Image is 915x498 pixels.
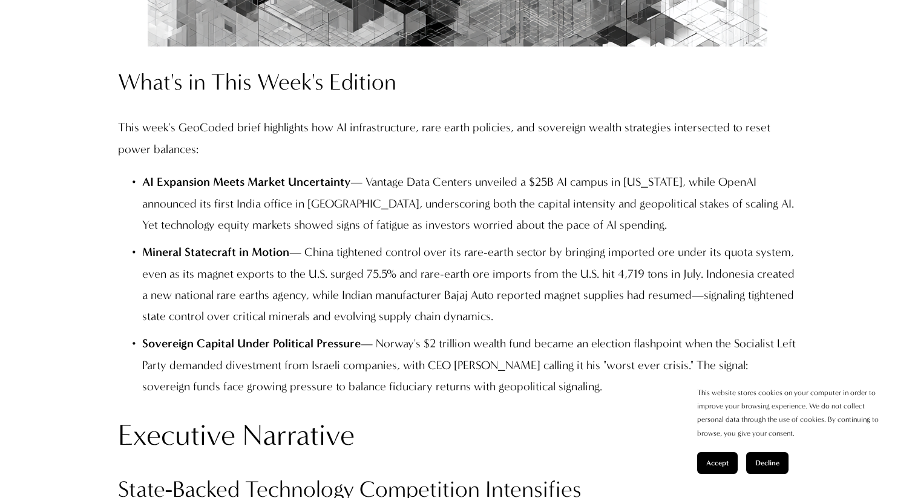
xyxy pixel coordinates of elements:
[118,117,798,160] p: This week's GeoCoded brief highlights how AI infrastructure, rare earth policies, and sovereign w...
[697,452,738,474] button: Accept
[697,386,891,440] p: This website stores cookies on your computer in order to improve your browsing experience. We do ...
[118,416,798,454] h2: Executive Narrative
[142,333,798,397] p: — Norway's $2 trillion wealth fund became an election flashpoint when the Socialist Left Party de...
[755,459,779,467] span: Decline
[142,175,350,189] strong: AI Expansion Meets Market Uncertainty
[142,171,798,235] p: — Vantage Data Centers unveiled a $25B AI campus in [US_STATE], while OpenAI announced its first ...
[142,241,798,327] p: — China tightened control over its rare-earth sector by bringing imported ore under its quota sys...
[706,459,729,467] span: Accept
[685,374,903,486] section: Cookie banner
[142,336,361,350] strong: Sovereign Capital Under Political Pressure
[746,452,789,474] button: Decline
[142,245,289,259] strong: Mineral Statecraft in Motion
[118,67,798,97] h3: What's in This Week's Edition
